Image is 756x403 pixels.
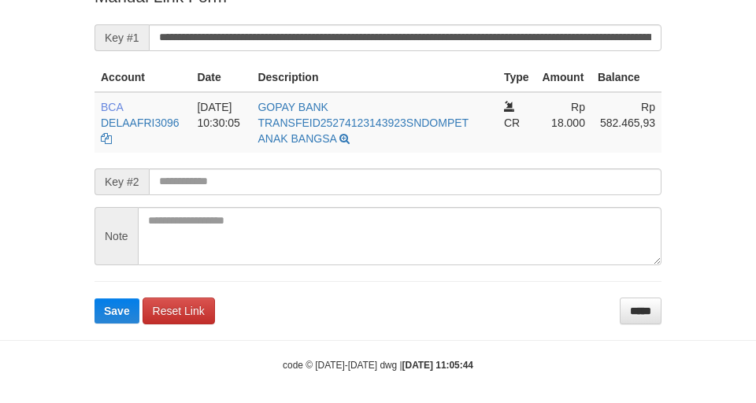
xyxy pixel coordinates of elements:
[535,63,591,92] th: Amount
[191,63,251,92] th: Date
[94,207,138,265] span: Note
[104,305,130,317] span: Save
[191,92,251,153] td: [DATE] 10:30:05
[591,63,661,92] th: Balance
[94,24,149,51] span: Key #1
[143,298,215,324] a: Reset Link
[591,92,661,153] td: Rp 582.465,93
[94,298,139,324] button: Save
[498,63,536,92] th: Type
[251,63,497,92] th: Description
[535,92,591,153] td: Rp 18.000
[402,360,473,371] strong: [DATE] 11:05:44
[258,101,468,145] a: GOPAY BANK TRANSFEID25274123143923SNDOMPET ANAK BANGSA
[101,116,180,129] a: DELAAFRI3096
[504,116,520,129] span: CR
[153,305,205,317] span: Reset Link
[94,168,149,195] span: Key #2
[101,132,112,145] a: Copy DELAAFRI3096 to clipboard
[101,101,123,113] span: BCA
[283,360,473,371] small: code © [DATE]-[DATE] dwg |
[94,63,191,92] th: Account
